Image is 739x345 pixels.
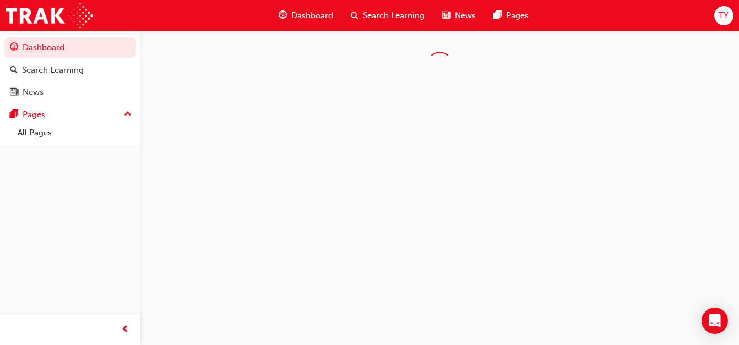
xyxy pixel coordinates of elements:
span: News [455,9,476,22]
a: news-iconNews [433,4,485,27]
button: Pages [4,105,136,125]
div: News [23,86,44,98]
span: news-icon [442,9,450,23]
button: DashboardSearch LearningNews [4,35,136,105]
span: guage-icon [10,43,18,53]
span: guage-icon [279,9,287,23]
a: News [4,82,136,102]
a: Dashboard [4,37,136,58]
span: search-icon [351,9,358,23]
img: Trak [6,3,93,28]
div: Open Intercom Messenger [702,308,728,334]
span: pages-icon [493,9,502,23]
span: news-icon [10,87,18,97]
span: search-icon [10,65,18,75]
span: Dashboard [291,9,333,22]
span: TY [719,9,729,22]
span: Pages [506,9,529,22]
a: All Pages [13,124,136,141]
a: search-iconSearch Learning [342,4,433,27]
a: Search Learning [4,60,136,80]
button: TY [714,6,733,25]
div: Pages [23,108,45,121]
span: up-icon [124,107,132,122]
a: guage-iconDashboard [270,4,342,27]
span: pages-icon [10,110,18,120]
span: Search Learning [363,9,425,22]
div: Search Learning [22,64,84,76]
a: pages-iconPages [485,4,537,27]
span: prev-icon [121,323,129,337]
